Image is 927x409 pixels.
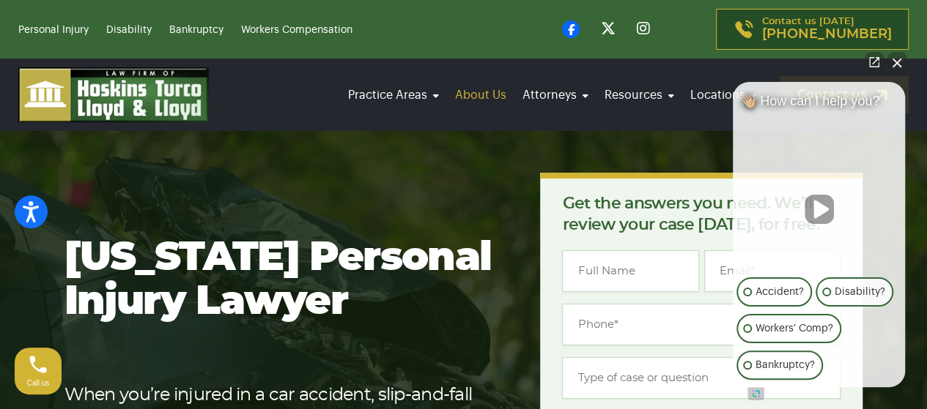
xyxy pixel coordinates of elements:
p: Workers' Comp? [756,320,833,337]
span: [PHONE_NUMBER] [762,27,892,42]
a: Locations [686,75,761,116]
button: Unmute video [805,195,834,224]
a: Open direct chat [864,52,884,72]
button: Close Intaker Chat Widget [887,52,907,72]
a: Attorneys [518,75,593,116]
p: Get the answers you need. We’ll review your case [DATE], for free. [562,193,841,236]
a: Open intaker chat [747,387,764,400]
input: Phone* [562,304,841,345]
input: Email* [704,250,841,292]
a: Resources [600,75,679,116]
p: Contact us [DATE] [762,17,892,42]
a: Disability [106,25,152,35]
input: Type of case or question [562,357,841,399]
a: Contact us [DATE][PHONE_NUMBER] [716,9,909,50]
input: Full Name [562,250,698,292]
div: 👋🏼 How can I help you? [733,93,905,116]
a: About Us [451,75,511,116]
a: Workers Compensation [241,25,352,35]
p: Disability? [835,283,885,301]
a: Bankruptcy [169,25,224,35]
a: Personal Injury [18,25,89,35]
p: Bankruptcy? [756,356,815,374]
span: Call us [27,379,50,387]
h1: [US_STATE] Personal Injury Lawyer [64,236,494,324]
p: Accident? [756,283,804,301]
img: logo [18,67,209,122]
a: Practice Areas [344,75,443,116]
